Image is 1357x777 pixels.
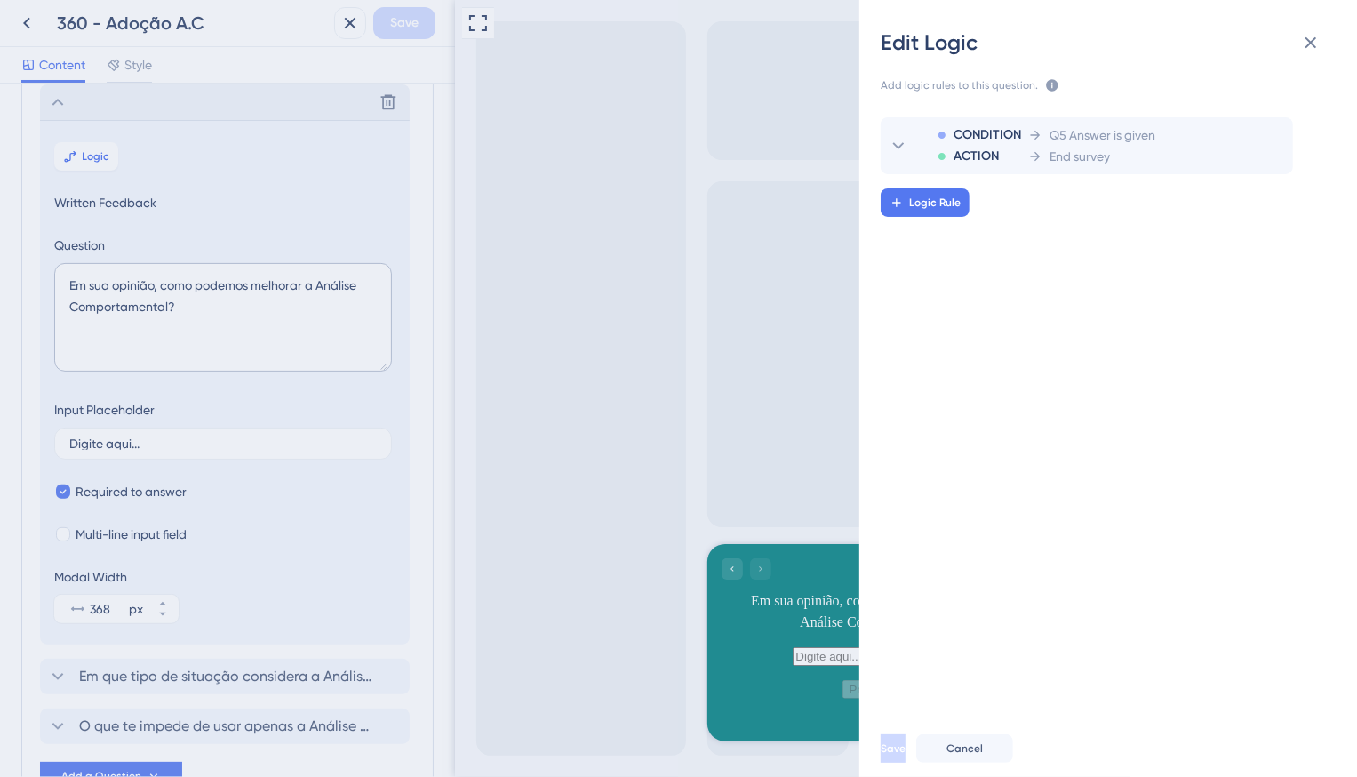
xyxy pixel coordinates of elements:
span: Cancel [946,741,983,756]
span: Add logic rules to this question. [881,78,1038,96]
span: Save [881,741,906,756]
button: Save [881,734,906,763]
span: CONDITION [954,124,1021,146]
span: End survey [1050,146,1110,167]
span: ACTION [954,146,999,167]
iframe: UserGuiding Survey [252,544,579,741]
div: Edit Logic [881,28,1336,57]
button: Logic Rule [881,188,970,217]
button: Cancel [916,734,1013,763]
span: Logic Rule [909,196,961,210]
span: Q5 Answer is given [1050,124,1155,146]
